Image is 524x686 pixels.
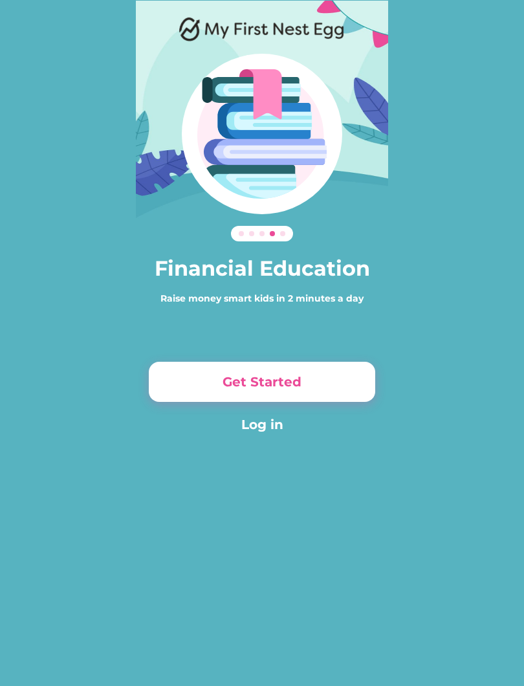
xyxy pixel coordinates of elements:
[182,54,342,214] img: Illustration%203.svg
[149,362,375,402] button: Get Started
[149,253,375,284] h3: Financial Education
[149,292,375,305] div: Raise money smart kids in 2 minutes a day
[179,16,345,42] img: Logo.png
[149,415,375,434] button: Log in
